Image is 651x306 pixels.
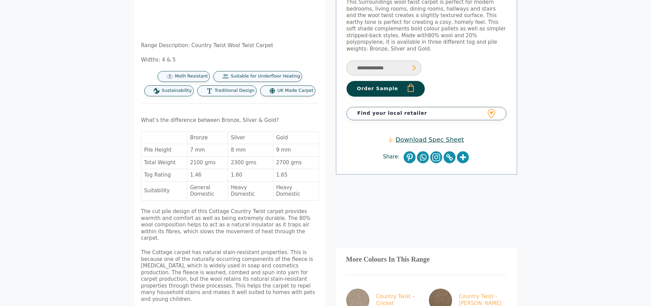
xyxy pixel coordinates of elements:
[141,249,315,302] span: The Cottage carpet has natural stain-resistant properties. This is because one of the naturally o...
[187,144,228,157] td: 7 mm
[228,169,273,182] td: 1.60
[141,169,188,182] td: Tog Rating
[273,169,319,182] td: 1.65
[277,88,313,94] span: UK Made Carpet
[444,151,456,163] a: Copy Link
[141,42,319,49] p: Range Description: Country Twist Wool Twist Carpet
[231,73,300,79] span: Suitable for Underfloor Heating
[417,151,429,163] a: Whatsapp
[215,88,255,94] span: Traditional Design
[187,157,228,169] td: 2100 gms
[347,32,497,52] span: 80% wool and 20% polypropylene, it is available in three different tog and pile weights: Bronze, ...
[228,182,273,201] td: Heavy Domestic
[187,132,228,144] td: Bronze
[141,182,188,201] td: Suitability
[273,157,319,169] td: 2700 gms
[141,157,188,169] td: Total Weight
[141,208,311,241] span: The cut pile design of this Cottage Country Twist carpet provides warmth and comfort as well as b...
[347,107,506,120] a: Find your local retailer
[175,73,208,79] span: Moth Resistant
[346,258,507,261] h3: More Colours In This Range
[228,144,273,157] td: 8 mm
[187,169,228,182] td: 1.46
[457,151,469,163] a: More
[404,151,416,163] a: Pinterest
[228,157,273,169] td: 2300 gms
[187,182,228,201] td: General Domestic
[383,154,403,161] span: Share:
[430,151,442,163] a: Instagram
[273,132,319,144] td: Gold
[273,182,319,201] td: Heavy Domestic
[273,144,319,157] td: 9 mm
[228,132,273,144] td: Silver
[141,57,319,64] p: Widths: 4 & 5
[389,136,464,143] a: Download Spec Sheet
[162,88,192,94] span: Sustainability
[141,144,188,157] td: Pile Height
[347,81,425,97] button: Order Sample
[141,117,319,124] p: What’s the difference between Bronze, Silver & Gold?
